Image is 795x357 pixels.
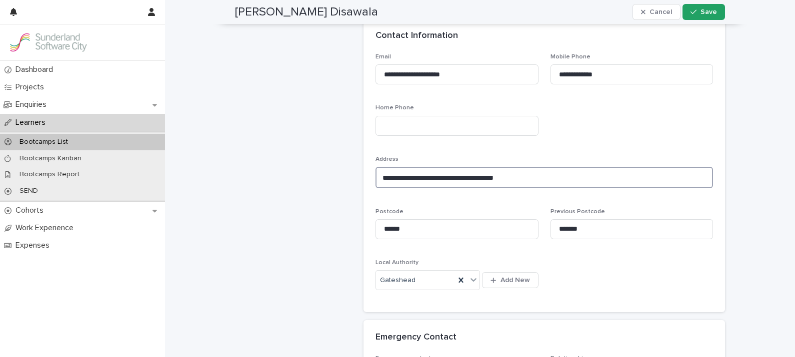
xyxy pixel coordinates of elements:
span: Previous Postcode [550,209,605,215]
button: Save [682,4,725,20]
span: Add New [500,277,530,284]
p: Enquiries [11,100,54,109]
p: Cohorts [11,206,51,215]
span: Local Authority [375,260,418,266]
p: Work Experience [11,223,81,233]
button: Cancel [632,4,680,20]
p: Bootcamps Report [11,170,87,179]
span: Address [375,156,398,162]
img: GVzBcg19RCOYju8xzymn [8,32,88,52]
p: Bootcamps List [11,138,76,146]
span: Home Phone [375,105,414,111]
p: Expenses [11,241,57,250]
span: Postcode [375,209,403,215]
span: Gateshead [380,275,415,286]
p: Dashboard [11,65,61,74]
span: Mobile Phone [550,54,590,60]
h2: [PERSON_NAME] Disawala [235,5,378,19]
p: Learners [11,118,53,127]
span: Cancel [649,8,672,15]
span: Email [375,54,391,60]
p: SEND [11,187,46,195]
span: Save [700,8,717,15]
p: Bootcamps Kanban [11,154,89,163]
button: Add New [482,272,538,288]
h2: Emergency Contact [375,332,456,343]
h2: Contact Information [375,30,458,41]
p: Projects [11,82,52,92]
